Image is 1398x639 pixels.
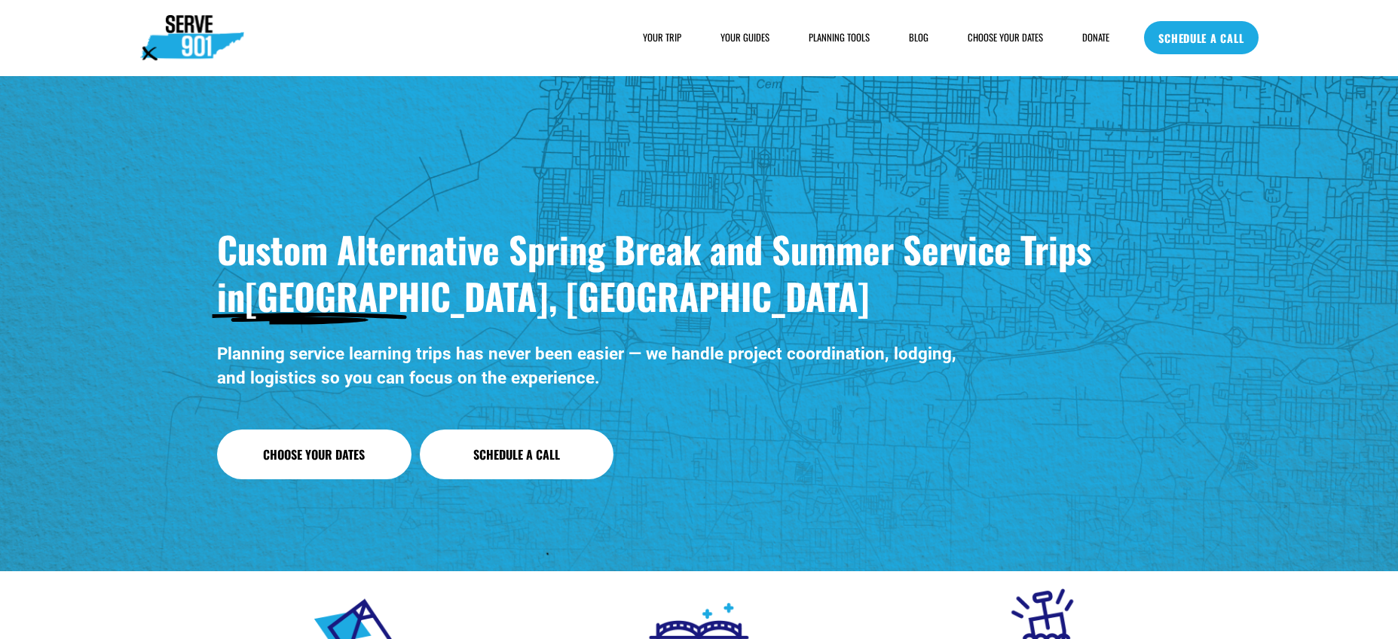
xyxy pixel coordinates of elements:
strong: [GEOGRAPHIC_DATA], [GEOGRAPHIC_DATA] [245,269,870,323]
span: PLANNING TOOLS [809,31,870,44]
strong: Custom Alternative Spring Break and Summer Service Trips in [217,222,1100,323]
a: folder dropdown [809,30,870,45]
a: DONATE [1082,30,1109,45]
a: folder dropdown [643,30,681,45]
a: Choose Your Dates [217,430,411,479]
a: YOUR GUIDES [720,30,769,45]
a: SCHEDULE A CALL [1144,21,1258,54]
a: CHOOSE YOUR DATES [968,30,1043,45]
a: Schedule a Call [420,430,614,479]
span: YOUR TRIP [643,31,681,44]
strong: Planning service learning trips has never been easier — we handle project coordination, lodging, ... [217,344,961,387]
a: BLOG [909,30,928,45]
img: Serve901 [140,15,244,60]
